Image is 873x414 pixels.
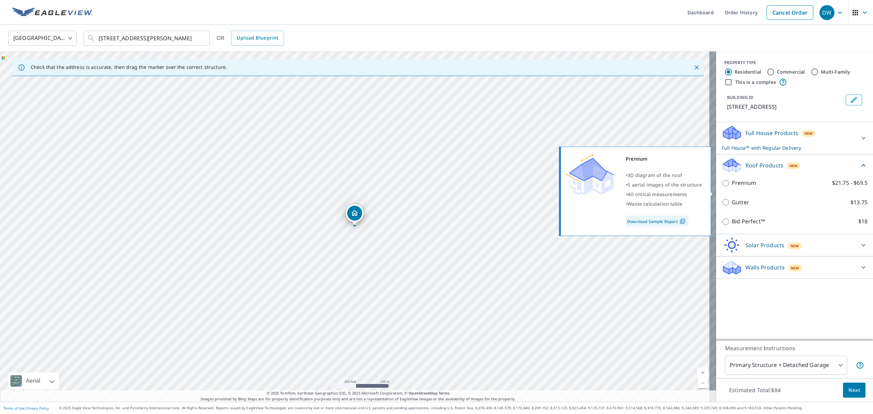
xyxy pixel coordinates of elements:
div: Aerial [8,372,59,389]
p: Solar Products [745,241,784,249]
span: Waste calculation table [627,201,682,207]
div: Dropped pin, building 1, Residential property, 1904 Firefly Dr Green Cove Springs, FL 32043 [346,204,364,225]
div: DW [819,5,834,20]
img: Premium [566,154,614,195]
div: Walls ProductsNew [722,259,868,276]
p: Walls Products [745,263,785,271]
div: • [626,190,702,199]
span: Your report will include the primary structure and a detached garage if one exists. [856,361,864,369]
span: 5 aerial images of the structure [627,181,702,188]
a: Current Level 17, Zoom In [698,368,708,378]
div: Primary Structure + Detached Garage [725,356,847,375]
p: Full House™ with Regular Delivery [722,144,855,151]
label: Commercial [777,69,805,75]
p: Estimated Total: $84 [724,383,786,398]
span: Upload Blueprint [237,34,278,42]
a: Privacy Policy [27,406,49,411]
label: Multi-Family [821,69,850,75]
a: Upload Blueprint [231,31,284,46]
p: Check that the address is accurate, then drag the marker over the correct structure. [31,64,227,70]
p: $21.75 - $69.5 [832,179,868,187]
span: New [789,163,798,168]
p: | [3,406,49,410]
button: Close [692,63,701,72]
div: Roof ProductsNew [722,157,868,173]
p: [STREET_ADDRESS] [727,103,843,111]
img: Pdf Icon [678,218,687,224]
a: Terms of Use [3,406,25,411]
div: • [626,199,702,209]
p: BUILDING ID [727,94,753,100]
p: © 2025 Eagle View Technologies, Inc. and Pictometry International Corp. All Rights Reserved. Repo... [59,405,870,411]
span: New [790,243,799,249]
a: Current Level 17, Zoom Out [698,378,708,388]
div: OR [217,31,284,46]
a: Cancel Order [767,5,813,20]
div: PROPERTY TYPE [724,60,865,66]
span: New [791,265,799,271]
div: Solar ProductsNew [722,237,868,253]
div: [GEOGRAPHIC_DATA] [9,29,77,48]
p: $18 [858,217,868,226]
a: OpenStreetMap [409,390,437,396]
div: Full House ProductsNewFull House™ with Regular Delivery [722,125,868,151]
button: Edit building 1 [846,94,862,105]
div: • [626,180,702,190]
input: Search by address or latitude-longitude [99,29,196,48]
a: Terms [439,390,450,396]
span: © 2025 TomTom, Earthstar Geographics SIO, © 2025 Microsoft Corporation, © [267,390,450,396]
span: Next [848,386,860,395]
div: Aerial [24,372,42,389]
p: Measurement Instructions [725,344,864,352]
p: $13.75 [850,198,868,207]
p: Full House Products [745,129,798,137]
label: Residential [735,69,761,75]
img: EV Logo [12,8,93,18]
a: Download Sample Report [626,216,689,226]
p: Bid Perfect™ [732,217,765,226]
span: New [804,131,813,136]
button: Next [843,383,865,398]
span: 3D diagram of the roof [627,172,682,178]
p: Roof Products [745,161,783,169]
div: • [626,171,702,180]
label: This is a complex [735,79,776,86]
p: Gutter [732,198,749,207]
span: All critical measurements [627,191,687,197]
p: Premium [732,179,756,187]
div: Premium [626,154,702,164]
